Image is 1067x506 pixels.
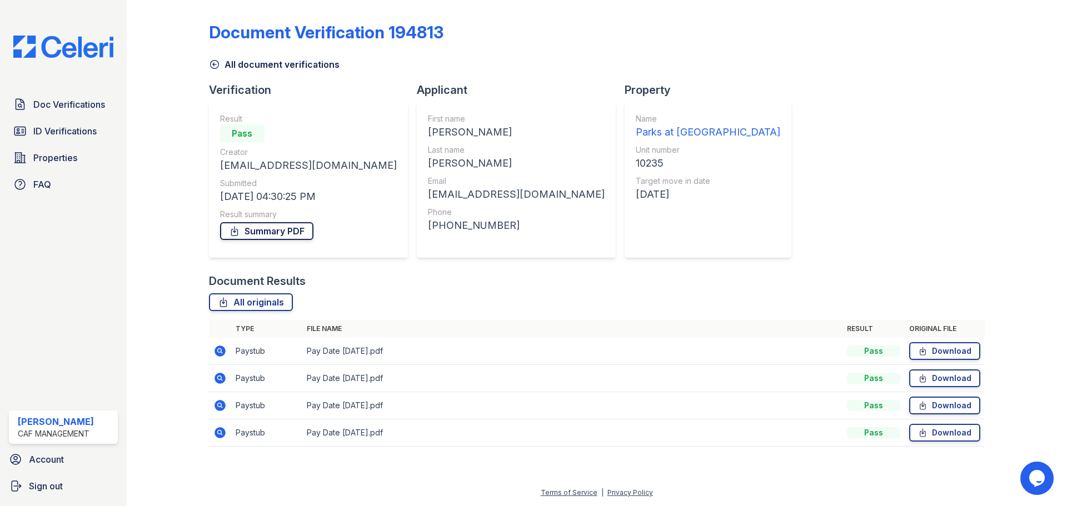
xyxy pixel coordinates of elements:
[220,158,397,173] div: [EMAIL_ADDRESS][DOMAIN_NAME]
[847,400,900,411] div: Pass
[9,173,118,196] a: FAQ
[209,22,443,42] div: Document Verification 194813
[231,320,302,338] th: Type
[302,365,842,392] td: Pay Date [DATE].pdf
[1020,462,1056,495] iframe: chat widget
[417,82,625,98] div: Applicant
[428,156,605,171] div: [PERSON_NAME]
[9,93,118,116] a: Doc Verifications
[302,320,842,338] th: File name
[209,82,417,98] div: Verification
[231,365,302,392] td: Paystub
[209,273,306,289] div: Document Results
[428,218,605,233] div: [PHONE_NUMBER]
[18,415,94,428] div: [PERSON_NAME]
[231,419,302,447] td: Paystub
[4,36,122,58] img: CE_Logo_Blue-a8612792a0a2168367f1c8372b55b34899dd931a85d93a1a3d3e32e68fde9ad4.png
[636,176,780,187] div: Target move in date
[607,488,653,497] a: Privacy Policy
[220,222,313,240] a: Summary PDF
[428,176,605,187] div: Email
[4,475,122,497] a: Sign out
[909,342,980,360] a: Download
[29,453,64,466] span: Account
[302,419,842,447] td: Pay Date [DATE].pdf
[33,151,77,164] span: Properties
[636,187,780,202] div: [DATE]
[909,369,980,387] a: Download
[428,144,605,156] div: Last name
[636,124,780,140] div: Parks at [GEOGRAPHIC_DATA]
[209,58,340,71] a: All document verifications
[905,320,985,338] th: Original file
[4,448,122,470] a: Account
[302,338,842,365] td: Pay Date [DATE].pdf
[302,392,842,419] td: Pay Date [DATE].pdf
[847,345,900,357] div: Pass
[842,320,905,338] th: Result
[9,147,118,169] a: Properties
[909,397,980,414] a: Download
[29,479,63,493] span: Sign out
[209,293,293,311] a: All originals
[33,124,97,138] span: ID Verifications
[33,178,51,191] span: FAQ
[231,338,302,365] td: Paystub
[847,373,900,384] div: Pass
[541,488,597,497] a: Terms of Service
[636,156,780,171] div: 10235
[220,178,397,189] div: Submitted
[428,207,605,218] div: Phone
[428,187,605,202] div: [EMAIL_ADDRESS][DOMAIN_NAME]
[625,82,800,98] div: Property
[636,144,780,156] div: Unit number
[231,392,302,419] td: Paystub
[220,189,397,204] div: [DATE] 04:30:25 PM
[18,428,94,439] div: CAF Management
[601,488,604,497] div: |
[220,209,397,220] div: Result summary
[909,424,980,442] a: Download
[636,113,780,124] div: Name
[220,147,397,158] div: Creator
[428,124,605,140] div: [PERSON_NAME]
[847,427,900,438] div: Pass
[636,113,780,140] a: Name Parks at [GEOGRAPHIC_DATA]
[33,98,105,111] span: Doc Verifications
[428,113,605,124] div: First name
[220,124,265,142] div: Pass
[220,113,397,124] div: Result
[9,120,118,142] a: ID Verifications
